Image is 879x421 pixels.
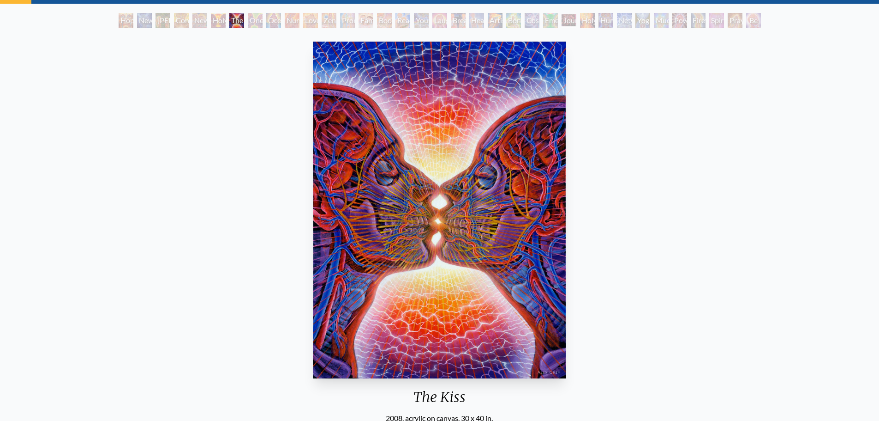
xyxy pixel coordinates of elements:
div: New Man [DEMOGRAPHIC_DATA]: [DEMOGRAPHIC_DATA] Mind [137,13,152,28]
div: Firewalking [691,13,706,28]
div: Contemplation [174,13,189,28]
div: Healing [469,13,484,28]
div: Bond [506,13,521,28]
div: One Taste [248,13,263,28]
div: [PERSON_NAME] & Eve [155,13,170,28]
div: Praying Hands [728,13,742,28]
div: Artist's Hand [488,13,502,28]
div: Reading [395,13,410,28]
div: Yogi & the Möbius Sphere [635,13,650,28]
div: Mudra [654,13,669,28]
div: Boo-boo [377,13,392,28]
img: The-Kiss-2008-Alex-Grey-watermarked.jpg [313,42,566,378]
div: Family [359,13,373,28]
div: Journey of the Wounded Healer [562,13,576,28]
div: The Kiss [309,389,569,413]
div: Zena Lotus [322,13,336,28]
div: Power to the Peaceful [672,13,687,28]
div: Spirit Animates the Flesh [709,13,724,28]
div: Emerald Grail [543,13,558,28]
div: Ocean of Love Bliss [266,13,281,28]
div: Networks [617,13,632,28]
div: The Kiss [229,13,244,28]
div: Promise [340,13,355,28]
div: Human Geometry [598,13,613,28]
div: Holy Grail [211,13,226,28]
div: Holy Fire [580,13,595,28]
div: Young & Old [414,13,429,28]
div: Hope [119,13,133,28]
div: Be a Good Human Being [746,13,761,28]
div: Nursing [285,13,299,28]
div: New Man New Woman [192,13,207,28]
div: Cosmic Lovers [525,13,539,28]
div: Breathing [451,13,466,28]
div: Laughing Man [432,13,447,28]
div: Love Circuit [303,13,318,28]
